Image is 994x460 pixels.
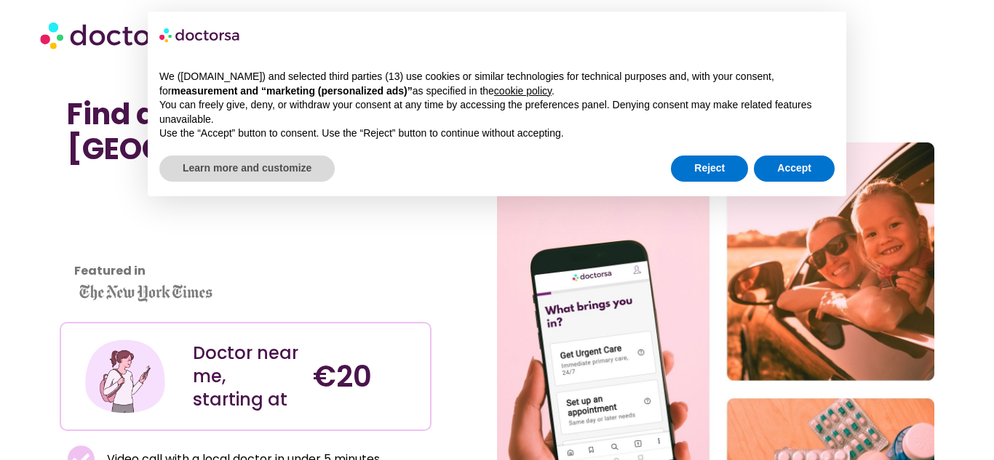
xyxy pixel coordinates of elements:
[159,98,835,126] p: You can freely give, deny, or withdraw your consent at any time by accessing the preferences pane...
[67,181,198,290] iframe: Customer reviews powered by Trustpilot
[83,334,168,419] img: Illustration depicting a young woman in a casual outfit, engaged with her smartphone. She has a p...
[159,70,835,98] p: We ([DOMAIN_NAME]) and selected third parties (13) use cookies or similar technologies for techni...
[754,156,835,182] button: Accept
[67,97,424,166] h1: Find a Doctor Near Me in [GEOGRAPHIC_DATA]
[159,126,835,141] p: Use the “Accept” button to consent. Use the “Reject” button to continue without accepting.
[494,85,552,97] a: cookie policy
[313,359,419,394] h4: €20
[159,23,241,47] img: logo
[171,85,412,97] strong: measurement and “marketing (personalized ads)”
[193,342,299,411] div: Doctor near me, starting at
[671,156,748,182] button: Reject
[159,156,335,182] button: Learn more and customize
[74,262,146,279] strong: Featured in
